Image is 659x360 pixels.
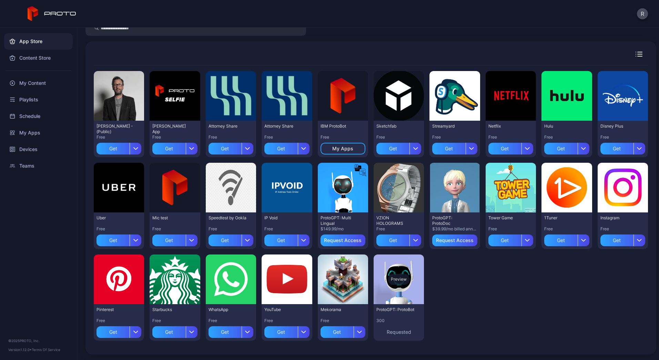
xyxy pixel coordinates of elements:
[488,226,533,232] div: Free
[544,215,582,221] div: 1Tuner
[209,234,242,246] div: Get
[488,140,533,154] button: Get
[600,215,638,221] div: Instagram
[97,323,141,338] button: Get
[209,326,242,338] div: Get
[321,226,365,232] div: $149.99/mo
[152,323,197,338] button: Get
[4,33,73,50] a: App Store
[488,134,533,140] div: Free
[152,232,197,246] button: Get
[97,123,134,134] div: David N Persona - (Public)
[209,323,253,338] button: Get
[97,140,141,154] button: Get
[97,326,130,338] div: Get
[152,226,197,232] div: Free
[4,141,73,158] a: Devices
[4,91,73,108] a: Playlists
[264,134,309,140] div: Free
[432,134,477,140] div: Free
[97,234,130,246] div: Get
[600,234,633,246] div: Get
[544,134,589,140] div: Free
[321,318,365,323] div: Free
[321,234,365,246] button: Request Access
[4,124,73,141] a: My Apps
[264,323,309,338] button: Get
[544,234,577,246] div: Get
[488,215,526,221] div: Tower Game
[264,234,297,246] div: Get
[4,75,73,91] a: My Content
[264,140,309,154] button: Get
[488,143,521,154] div: Get
[152,215,190,221] div: Mic test
[544,232,589,246] button: Get
[264,318,309,323] div: Free
[97,215,134,221] div: Uber
[544,143,577,154] div: Get
[264,215,302,221] div: IP Void
[97,226,141,232] div: Free
[432,215,470,226] div: ProtoGPT: ProtoDoc
[376,226,421,232] div: Free
[8,348,32,352] span: Version 1.12.0 •
[376,123,414,129] div: Sketchfab
[432,143,465,154] div: Get
[376,318,421,323] div: 300
[600,232,645,246] button: Get
[4,158,73,174] div: Teams
[376,307,414,312] div: ProtoGPT: ProtoBot
[376,326,421,338] div: Requested
[321,307,358,312] div: Mekorama
[321,215,358,226] div: ProtoGPT: Multi Lingual
[264,226,309,232] div: Free
[544,123,582,129] div: Hulu
[637,8,648,19] button: R
[376,134,421,140] div: Free
[209,143,242,154] div: Get
[488,123,526,129] div: Netflix
[8,338,69,343] div: © 2025 PROTO, Inc.
[600,140,645,154] button: Get
[152,307,190,312] div: Starbucks
[97,134,141,140] div: Free
[321,134,365,140] div: Free
[152,318,197,323] div: Free
[32,348,60,352] a: Terms Of Service
[376,232,421,246] button: Get
[152,134,197,140] div: Free
[209,307,246,312] div: WhatsApp
[600,143,633,154] div: Get
[97,307,134,312] div: Pinterest
[264,232,309,246] button: Get
[209,226,253,232] div: Free
[209,140,253,154] button: Get
[376,143,409,154] div: Get
[264,143,297,154] div: Get
[4,50,73,66] a: Content Store
[376,215,414,226] div: VZION HOLOGRAMS
[432,234,477,246] button: Request Access
[432,226,477,232] div: $39.99/mo billed annually
[376,140,421,154] button: Get
[332,146,353,151] div: My Apps
[600,226,645,232] div: Free
[432,123,470,129] div: Streamyard
[4,108,73,124] a: Schedule
[321,326,354,338] div: Get
[264,123,302,129] div: Attorney Share
[209,123,246,129] div: Attorney Share
[152,326,185,338] div: Get
[264,307,302,312] div: YouTube
[436,238,474,243] div: Request Access
[152,140,197,154] button: Get
[488,232,533,246] button: Get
